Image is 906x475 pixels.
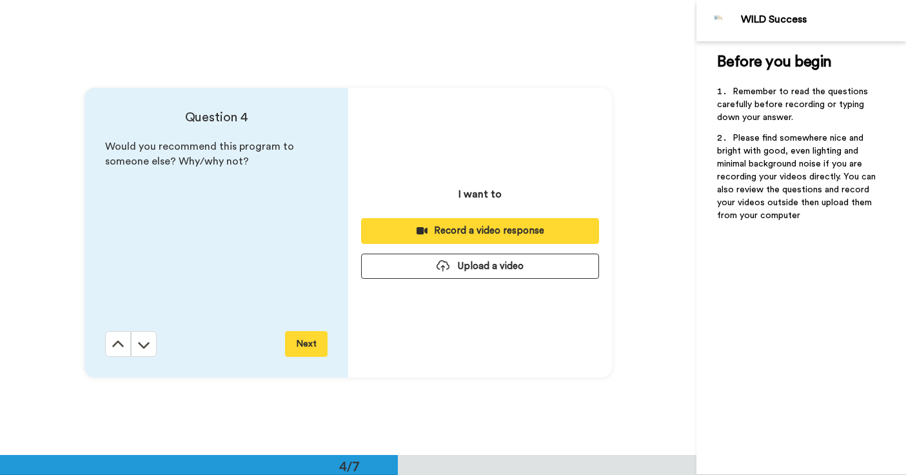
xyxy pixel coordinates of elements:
span: Before you begin [717,54,831,70]
div: WILD Success [741,14,905,26]
button: Next [285,331,328,357]
span: Remember to read the questions carefully before recording or typing down your answer. [717,87,871,122]
span: Please find somewhere nice and bright with good, even lighting and minimal background noise if yo... [717,134,878,220]
button: Record a video response [361,218,599,243]
div: 4/7 [319,457,380,475]
img: Profile Image [704,5,734,36]
div: Record a video response [371,224,589,237]
h4: Question 4 [105,108,328,126]
p: I want to [458,187,502,202]
span: Would you recommend this program to someone else? Why/why not? [105,141,297,167]
button: Upload a video [361,254,599,279]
